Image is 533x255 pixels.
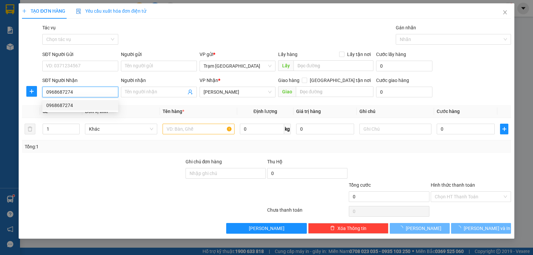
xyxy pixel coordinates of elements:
input: Dọc đường [296,86,374,97]
label: Gán nhãn [396,25,416,30]
span: kg [284,124,291,134]
span: plus [22,9,27,13]
label: Hình thức thanh toán [431,182,475,188]
input: Ghi Chú [359,124,431,134]
input: 0 [296,124,354,134]
span: TẠO ĐƠN HÀNG [22,8,65,14]
span: [PERSON_NAME] [406,225,441,232]
div: SĐT Người Gửi [42,51,118,58]
label: Ghi chú đơn hàng [186,159,222,164]
span: Cước hàng [437,109,460,114]
div: Người gửi [121,51,197,58]
th: Ghi chú [357,105,434,118]
span: Lấy hàng [278,52,297,57]
button: plus [500,124,508,134]
span: Thu Hộ [267,159,282,164]
span: Trạm Sài Gòn [204,61,271,71]
input: Ghi chú đơn hàng [186,168,266,179]
span: plus [500,126,508,132]
span: Xóa Thông tin [337,225,366,232]
img: icon [76,9,81,14]
div: Tổng: 1 [25,143,206,150]
button: deleteXóa Thông tin [308,223,388,234]
span: user-add [188,89,193,95]
input: Cước giao hàng [376,87,432,97]
span: VP Nhận [200,78,218,83]
li: VP [PERSON_NAME] [46,28,89,36]
div: 0968687274 [42,100,118,111]
b: T1 [PERSON_NAME], P Phú Thuỷ [46,37,87,57]
input: Cước lấy hàng [376,61,432,71]
span: Lấy tận nơi [344,51,373,58]
div: Chưa thanh toán [266,206,348,218]
span: Giá trị hàng [296,109,321,114]
div: Người nhận [121,77,197,84]
button: Close [496,3,514,22]
img: logo.jpg [3,3,27,27]
label: Cước lấy hàng [376,52,406,57]
span: plus [27,89,37,94]
div: VP gửi [200,51,275,58]
button: [PERSON_NAME] và In [451,223,511,234]
label: Tác vụ [42,25,56,30]
span: Yêu cầu xuất hóa đơn điện tử [76,8,146,14]
span: environment [46,37,51,42]
span: loading [398,226,406,230]
span: Giao hàng [278,78,299,83]
span: Tên hàng [163,109,184,114]
button: [PERSON_NAME] [390,223,450,234]
input: Dọc đường [293,60,374,71]
button: plus [26,86,37,97]
button: [PERSON_NAME] [226,223,306,234]
span: loading [456,226,464,230]
span: Tổng cước [349,182,371,188]
span: [PERSON_NAME] [249,225,284,232]
span: [PERSON_NAME] và In [464,225,510,232]
div: SĐT Người Nhận [42,77,118,84]
span: Phan Thiết [204,87,271,97]
div: 0968687274 [46,102,114,109]
span: Khác [89,124,153,134]
span: [GEOGRAPHIC_DATA] tận nơi [307,77,373,84]
span: close [502,10,508,15]
button: delete [25,124,35,134]
label: Cước giao hàng [376,78,409,83]
span: Lấy [278,60,293,71]
span: Giao [278,86,296,97]
li: Trung Nga [3,3,97,16]
span: delete [330,226,335,231]
li: VP Trạm [GEOGRAPHIC_DATA] [3,28,46,50]
span: Định lượng [254,109,277,114]
input: VD: Bàn, Ghế [163,124,235,134]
